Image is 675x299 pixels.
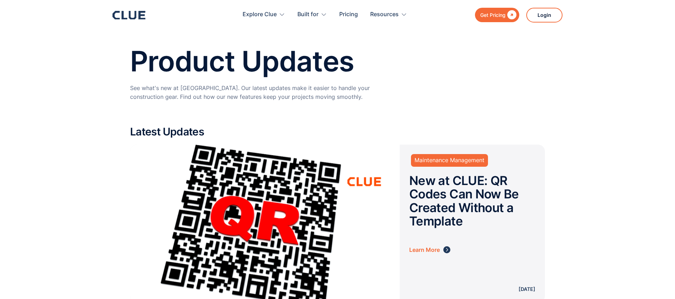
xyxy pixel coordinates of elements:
a: Login [526,8,562,23]
h2: Latest Updates [130,126,545,138]
div: Resources [370,4,407,26]
a: Get Pricing [475,8,519,22]
p: See what's new at [GEOGRAPHIC_DATA]. Our latest updates make it easier to handle your constructio... [130,84,404,101]
div: Learn More [409,246,440,254]
div:  [506,11,516,19]
a: Pricing [339,4,358,26]
div: Get Pricing [480,11,506,19]
div: Built for [297,4,319,26]
a: Learn More [409,246,450,254]
div: Resources [370,4,399,26]
a: Maintenance Management [411,154,488,166]
h1: Product Updates [130,46,545,77]
div: Explore Clue [243,4,285,26]
h2: New at CLUE: QR Codes Can Now Be Created Without a Template [409,174,535,228]
div: Explore Clue [243,4,277,26]
div: Built for [297,4,327,26]
img: right arrow icon [443,246,450,253]
p: [DATE] [519,285,535,293]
